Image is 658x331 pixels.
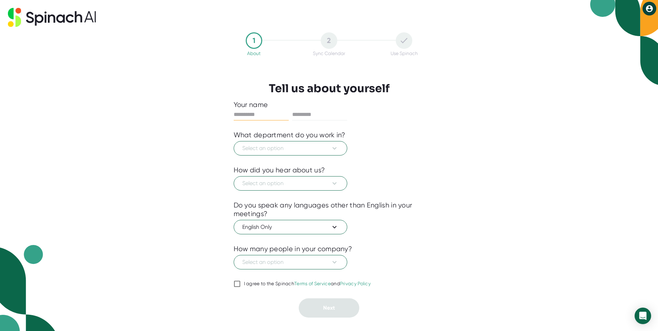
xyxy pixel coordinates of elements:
[391,51,418,56] div: Use Spinach
[234,201,425,218] div: Do you speak any languages other than English in your meetings?
[242,258,339,266] span: Select an option
[234,100,425,109] div: Your name
[313,51,345,56] div: Sync Calendar
[299,298,359,318] button: Next
[247,51,261,56] div: About
[321,32,337,49] div: 2
[294,281,331,286] a: Terms of Service
[246,32,262,49] div: 1
[234,166,325,174] div: How did you hear about us?
[234,131,346,139] div: What department do you work in?
[340,281,371,286] a: Privacy Policy
[234,245,352,253] div: How many people in your company?
[242,144,339,152] span: Select an option
[269,82,390,95] h3: Tell us about yourself
[242,179,339,188] span: Select an option
[244,281,371,287] div: I agree to the Spinach and
[234,176,347,191] button: Select an option
[234,220,347,234] button: English Only
[323,305,335,311] span: Next
[242,223,339,231] span: English Only
[234,255,347,269] button: Select an option
[234,141,347,156] button: Select an option
[635,308,651,324] div: Open Intercom Messenger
